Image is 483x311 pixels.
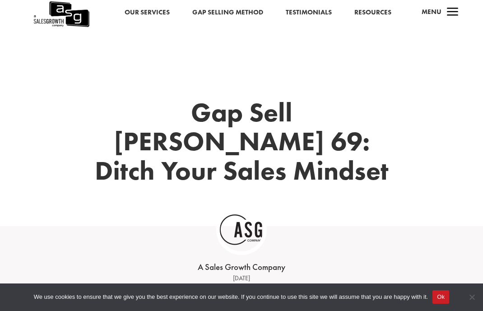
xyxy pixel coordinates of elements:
h1: Gap Sell [PERSON_NAME] 69: Ditch Your Sales Mindset [93,98,390,190]
img: ASG Co_alternate lockup (1) [220,208,263,251]
span: No [467,292,476,302]
span: We use cookies to ensure that we give you the best experience on our website. If you continue to ... [34,292,428,302]
button: Ok [432,290,449,304]
div: [DATE] [102,273,381,284]
div: A Sales Growth Company [102,261,381,274]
